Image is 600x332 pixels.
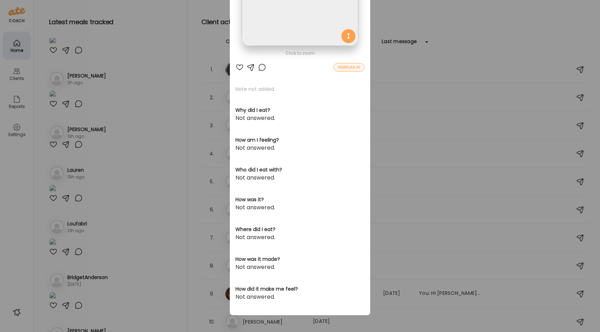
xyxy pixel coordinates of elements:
div: Not answered. [235,174,365,182]
div: AteMate AI [333,63,365,72]
div: Not answered. [235,203,365,212]
div: Not answered. [235,293,365,301]
div: Not answered. [235,263,365,271]
h3: Why did I eat? [235,107,365,114]
h3: How was it? [235,196,365,203]
div: Click to zoom [235,49,365,57]
h3: Where did I eat? [235,226,365,233]
div: Not answered. [235,233,365,242]
h3: Who did I eat with? [235,166,365,174]
h3: How did it make me feel? [235,285,365,293]
h3: How was it made? [235,256,365,263]
div: Not answered. [235,144,365,152]
div: Not answered. [235,114,365,122]
h3: How am I feeling? [235,136,365,144]
p: Note not added. [235,86,365,93]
